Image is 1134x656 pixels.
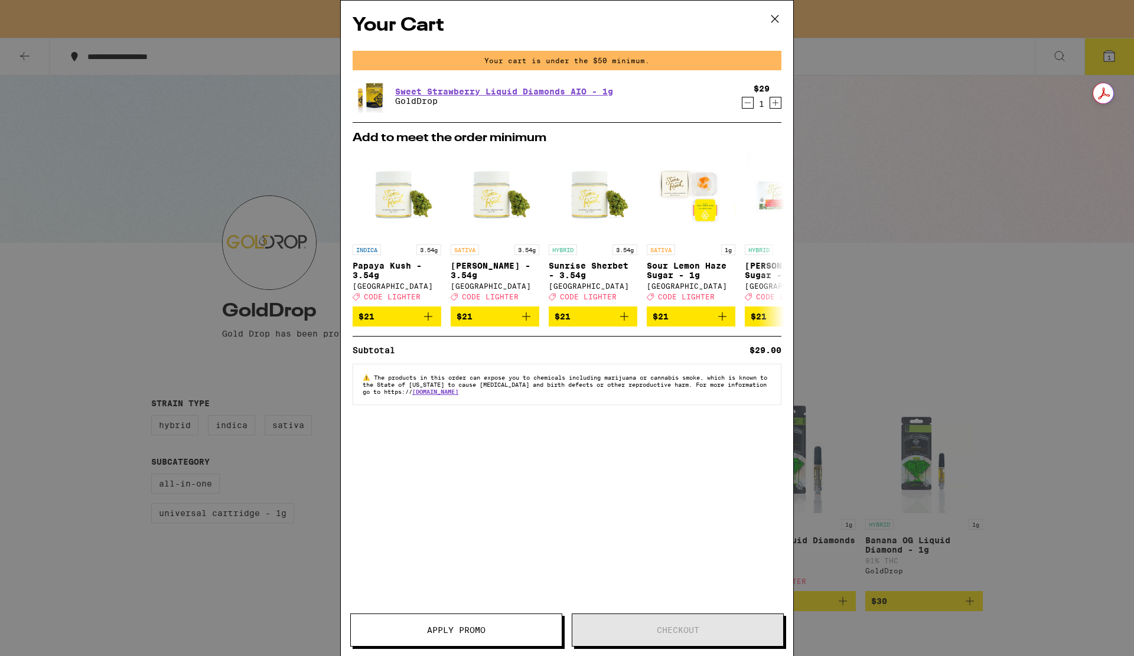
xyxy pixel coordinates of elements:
[647,261,735,280] p: Sour Lemon Haze Sugar - 1g
[750,346,781,354] div: $29.00
[27,8,51,19] span: Help
[721,244,735,255] p: 1g
[742,97,754,109] button: Decrement
[770,97,781,109] button: Increment
[353,132,781,144] h2: Add to meet the order minimum
[754,84,770,93] div: $29
[451,282,539,290] div: [GEOGRAPHIC_DATA]
[612,244,637,255] p: 3.54g
[451,244,479,255] p: SATIVA
[353,306,441,327] button: Add to bag
[572,613,784,647] button: Checkout
[754,99,770,109] div: 1
[555,312,571,321] span: $21
[514,244,539,255] p: 3.54g
[353,51,781,70] div: Your cart is under the $50 minimum.
[353,150,441,306] a: Open page for Papaya Kush - 3.54g from Stone Road
[549,261,637,280] p: Sunrise Sherbet - 3.54g
[647,150,735,306] a: Open page for Sour Lemon Haze Sugar - 1g from Stone Road
[395,87,613,96] a: Sweet Strawberry Liquid Diamonds AIO - 1g
[756,293,813,301] span: CODE LIGHTER
[658,293,715,301] span: CODE LIGHTER
[363,374,374,381] span: ⚠️
[549,306,637,327] button: Add to bag
[353,79,386,115] img: GoldDrop - Sweet Strawberry Liquid Diamonds AIO - 1g
[647,306,735,327] button: Add to bag
[751,312,767,321] span: $21
[416,244,441,255] p: 3.54g
[549,150,637,306] a: Open page for Sunrise Sherbet - 3.54g from Stone Road
[647,282,735,290] div: [GEOGRAPHIC_DATA]
[745,150,833,239] img: Stone Road - Oreo Biscotti Sugar - 1g
[395,96,613,106] p: GoldDrop
[745,244,773,255] p: HYBRID
[359,312,374,321] span: $21
[353,150,441,239] img: Stone Road - Papaya Kush - 3.54g
[364,293,421,301] span: CODE LIGHTER
[657,626,699,634] span: Checkout
[745,306,833,327] button: Add to bag
[353,346,403,354] div: Subtotal
[653,312,669,321] span: $21
[549,150,637,239] img: Stone Road - Sunrise Sherbet - 3.54g
[451,150,539,239] img: Stone Road - Lemon Jack - 3.54g
[353,12,781,39] h2: Your Cart
[647,244,675,255] p: SATIVA
[451,150,539,306] a: Open page for Lemon Jack - 3.54g from Stone Road
[745,282,833,290] div: [GEOGRAPHIC_DATA]
[745,261,833,280] p: [PERSON_NAME] Sugar - 1g
[451,306,539,327] button: Add to bag
[647,150,735,239] img: Stone Road - Sour Lemon Haze Sugar - 1g
[412,388,458,395] a: [DOMAIN_NAME]
[457,312,472,321] span: $21
[549,282,637,290] div: [GEOGRAPHIC_DATA]
[353,282,441,290] div: [GEOGRAPHIC_DATA]
[549,244,577,255] p: HYBRID
[560,293,617,301] span: CODE LIGHTER
[353,261,441,280] p: Papaya Kush - 3.54g
[745,150,833,306] a: Open page for Oreo Biscotti Sugar - 1g from Stone Road
[427,626,485,634] span: Apply Promo
[462,293,519,301] span: CODE LIGHTER
[350,613,562,647] button: Apply Promo
[363,374,767,395] span: The products in this order can expose you to chemicals including marijuana or cannabis smoke, whi...
[451,261,539,280] p: [PERSON_NAME] - 3.54g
